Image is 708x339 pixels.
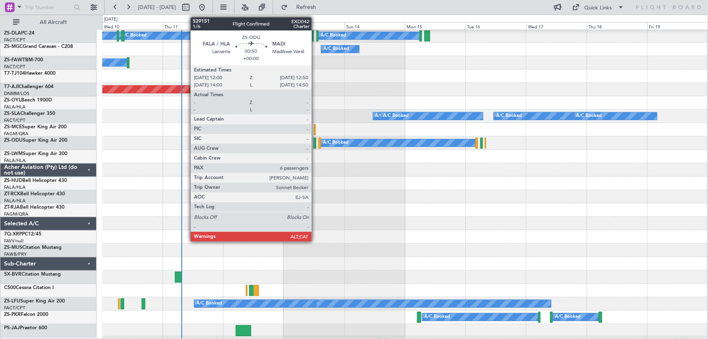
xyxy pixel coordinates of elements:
[344,22,405,30] div: Sun 14
[383,110,409,122] div: A/C Booked
[4,111,55,116] a: ZS-SLAChallenger 350
[4,98,52,103] a: ZS-OYLBeech 1900D
[4,232,22,237] span: 7Q-XRP
[4,71,56,76] a: T7-TJ104Hawker 4000
[138,4,176,11] span: [DATE] - [DATE]
[4,178,67,183] a: ZS-HUDBell Helicopter 430
[21,19,86,25] span: All Aircraft
[323,43,349,55] div: A/C Booked
[4,285,16,290] span: C500
[4,84,54,89] a: T7-AJIChallenger 604
[25,1,71,13] input: Trip Number
[4,178,22,183] span: ZS-HUD
[4,131,28,137] a: FAGM/QRA
[4,71,25,76] span: T7-TJ104
[121,30,146,42] div: A/C Booked
[4,91,29,97] a: DNMM/LOS
[4,312,21,317] span: ZS-PKR
[104,16,118,23] div: [DATE]
[4,151,23,156] span: ZS-LWM
[4,31,21,36] span: ZS-DLA
[4,58,43,63] a: ZS-FAWTBM-700
[4,251,27,257] a: FAWB/PRY
[4,205,20,210] span: ZT-RJA
[102,22,163,30] div: Wed 10
[4,37,25,43] a: FACT/CPT
[577,110,602,122] div: A/C Booked
[4,232,41,237] a: 7Q-XRPPC12/45
[4,211,28,217] a: FAGM/QRA
[4,104,26,110] a: FALA/HLA
[4,272,22,277] span: 5X-BVR
[648,22,708,30] div: Fri 19
[568,1,628,14] button: Quick Links
[4,184,26,190] a: FALA/HLA
[4,205,65,210] a: ZT-RJABell Helicopter 430
[4,125,67,130] a: ZS-MCESuper King Air 200
[4,245,22,250] span: ZS-MUS
[4,312,48,317] a: ZS-PKRFalcon 2000
[289,4,323,10] span: Refresh
[4,299,65,304] a: ZS-LFUSuper King Air 200
[424,311,450,323] div: A/C Booked
[4,58,22,63] span: ZS-FAW
[4,151,67,156] a: ZS-LWMSuper King Air 200
[4,158,26,164] a: FALA/HLA
[4,326,20,330] span: PS-JAJ
[256,123,282,136] div: A/C Booked
[4,198,26,204] a: FALA/HLA
[284,22,344,30] div: Sat 13
[4,125,22,130] span: ZS-MCE
[4,272,61,277] a: 5X-BVRCitation Mustang
[4,44,23,49] span: ZS-MGC
[375,110,401,122] div: A/C Booked
[4,192,65,196] a: ZT-RCKBell Helicopter 430
[526,22,587,30] div: Wed 17
[4,326,47,330] a: PS-JAJPraetor 600
[223,22,284,30] div: Fri 12
[4,245,62,250] a: ZS-MUSCitation Mustang
[587,22,647,30] div: Thu 18
[277,1,326,14] button: Refresh
[321,30,346,42] div: A/C Booked
[4,138,67,143] a: ZS-ODUSuper King Air 200
[4,299,20,304] span: ZS-LFU
[4,138,23,143] span: ZS-ODU
[4,111,20,116] span: ZS-SLA
[4,305,25,311] a: FACT/CPT
[585,4,612,12] div: Quick Links
[163,22,223,30] div: Thu 11
[196,298,222,310] div: A/C Booked
[4,98,21,103] span: ZS-OYL
[4,44,73,49] a: ZS-MGCGrand Caravan - C208
[9,16,88,29] button: All Aircraft
[4,238,24,244] a: FAVV/null
[496,110,522,122] div: A/C Booked
[4,192,20,196] span: ZT-RCK
[405,22,465,30] div: Mon 15
[323,137,349,149] div: A/C Booked
[555,311,581,323] div: A/C Booked
[4,117,25,123] a: FACT/CPT
[4,64,25,70] a: FACT/CPT
[466,22,526,30] div: Tue 16
[4,285,54,290] a: C500Cessna Citation I
[4,31,34,36] a: ZS-DLAPC-24
[247,43,273,55] div: A/C Booked
[4,84,19,89] span: T7-AJI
